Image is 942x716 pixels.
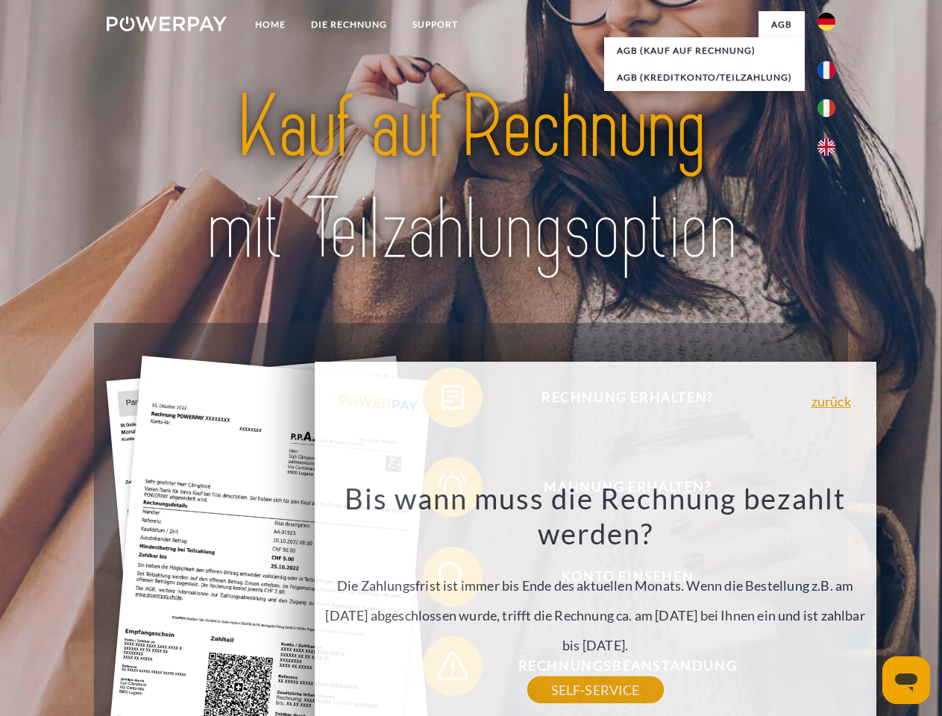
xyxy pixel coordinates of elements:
a: SELF-SERVICE [527,676,664,703]
div: Die Zahlungsfrist ist immer bis Ende des aktuellen Monats. Wenn die Bestellung z.B. am [DATE] abg... [323,480,867,690]
h3: Bis wann muss die Rechnung bezahlt werden? [323,480,867,552]
img: logo-powerpay-white.svg [107,16,227,31]
a: zurück [811,395,851,408]
a: DIE RECHNUNG [298,11,400,38]
a: SUPPORT [400,11,471,38]
img: fr [817,61,835,79]
img: de [817,13,835,31]
iframe: Schaltfläche zum Öffnen des Messaging-Fensters [882,656,930,704]
img: en [817,138,835,156]
img: title-powerpay_de.svg [142,72,800,286]
a: AGB (Kauf auf Rechnung) [604,37,805,64]
img: it [817,99,835,117]
a: Home [242,11,298,38]
a: AGB (Kreditkonto/Teilzahlung) [604,64,805,91]
a: agb [759,11,805,38]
